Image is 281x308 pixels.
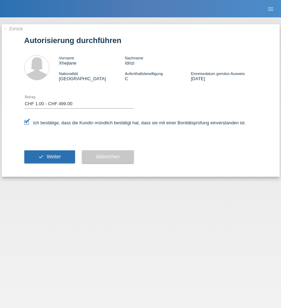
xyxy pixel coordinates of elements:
div: C [125,71,191,81]
span: Abbrechen [96,154,120,159]
span: Aufenthaltsbewilligung [125,72,163,76]
button: check Weiter [24,150,75,164]
div: Xhejlane [59,55,125,66]
a: menu [264,7,278,11]
div: Idrizi [125,55,191,66]
a: ← Zurück [3,26,23,31]
div: [DATE] [191,71,257,81]
span: Nationalität [59,72,78,76]
span: Weiter [47,154,61,159]
i: menu [267,6,274,13]
i: check [38,154,44,159]
button: Abbrechen [82,150,134,164]
span: Einreisedatum gemäss Ausweis [191,72,245,76]
label: Ich bestätige, dass die Kundin mündlich bestätigt hat, dass sie mit einer Bonitätsprüfung einvers... [24,120,246,125]
div: [GEOGRAPHIC_DATA] [59,71,125,81]
span: Nachname [125,56,143,60]
h1: Autorisierung durchführen [24,36,257,45]
span: Vorname [59,56,74,60]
